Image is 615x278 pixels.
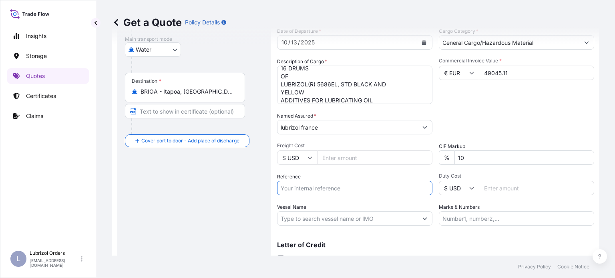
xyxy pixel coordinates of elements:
label: CIF Markup [439,142,465,150]
a: Privacy Policy [518,264,551,270]
p: Lubrizol Orders [30,250,79,256]
p: Storage [26,52,47,60]
span: Commercial Invoice Value [439,58,594,64]
label: Named Assured [277,112,316,120]
span: Duty Cost [439,173,594,179]
input: Enter amount [479,181,594,195]
input: Your internal reference [277,181,432,195]
input: Enter amount [317,150,432,165]
label: Marks & Numbers [439,203,480,211]
label: Reference [277,173,301,181]
input: Enter percentage [454,150,594,165]
input: Destination [141,88,235,96]
div: Destination [132,78,161,84]
p: Policy Details [185,18,220,26]
label: Vessel Name [277,203,306,211]
p: Insights [26,32,46,40]
a: Certificates [7,88,89,104]
a: Cookie Notice [557,264,589,270]
p: Certificates [26,92,56,100]
input: Type amount [479,66,594,80]
input: Number1, number2,... [439,211,594,226]
span: L [16,255,20,263]
button: Cover port to door - Add place of discharge [125,134,249,147]
span: Cover port to door - Add place of discharge [141,137,239,145]
button: Show suggestions [418,211,432,226]
p: Letter of Credit [277,242,594,248]
span: Freight Cost [277,142,432,149]
div: % [439,150,454,165]
a: Storage [7,48,89,64]
button: Select transport [125,42,181,57]
input: Full name [277,120,418,134]
span: This shipment has a letter of credit [287,255,378,263]
p: Claims [26,112,43,120]
label: Description of Cargo [277,58,327,66]
a: Quotes [7,68,89,84]
p: [EMAIL_ADDRESS][DOMAIN_NAME] [30,258,79,268]
input: Text to appear on certificate [125,104,245,118]
p: Get a Quote [112,16,182,29]
a: Claims [7,108,89,124]
p: Quotes [26,72,45,80]
a: Insights [7,28,89,44]
input: Type to search vessel name or IMO [277,211,418,226]
span: Water [136,46,151,54]
button: Show suggestions [418,120,432,134]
